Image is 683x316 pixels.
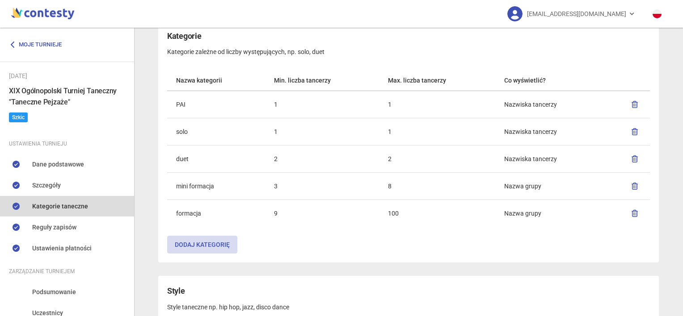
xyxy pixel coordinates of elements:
span: Ustawienia płatności [32,243,92,253]
a: Moje turnieje [9,37,68,53]
span: Kategorie [167,31,202,41]
button: Dodaj kategorię [167,236,237,254]
td: Nazwa grupy [495,200,603,227]
td: 1 [265,118,379,146]
span: Szkic [9,112,28,122]
th: Co wyświetlić? [495,70,603,91]
span: Podsumowanie [32,287,76,297]
td: formacja [167,200,265,227]
p: Style taneczne np. hip hop, jazz, disco dance [167,298,650,312]
span: Kategorie taneczne [32,201,88,211]
div: Ustawienia turnieju [9,139,125,149]
th: Nazwa kategorii [167,70,265,91]
td: 1 [265,91,379,118]
td: Nazwiska tancerzy [495,118,603,146]
td: Nazwiska tancerzy [495,91,603,118]
span: Reguły zapisów [32,222,76,232]
td: duet [167,146,265,173]
td: 9 [265,200,379,227]
td: PAI [167,91,265,118]
td: mini formacja [167,173,265,200]
td: 3 [265,173,379,200]
span: Dane podstawowe [32,159,84,169]
td: 1 [379,91,495,118]
h6: XIX Ogólnopolski Turniej Taneczny "Taneczne Pejzaże" [9,85,125,108]
span: [EMAIL_ADDRESS][DOMAIN_NAME] [527,4,626,23]
td: 1 [379,118,495,146]
p: Kategorie zależne od liczby występujących, np. solo, duet [167,42,650,57]
span: Style [167,286,185,295]
span: Zarządzanie turniejem [9,266,75,276]
th: Max. liczba tancerzy [379,70,495,91]
td: 2 [379,146,495,173]
td: solo [167,118,265,146]
div: [DATE] [9,71,125,81]
span: Szczegóły [32,180,61,190]
td: 2 [265,146,379,173]
td: Nazwiska tancerzy [495,146,603,173]
td: 100 [379,200,495,227]
td: Nazwa grupy [495,173,603,200]
th: Min. liczba tancerzy [265,70,379,91]
td: 8 [379,173,495,200]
